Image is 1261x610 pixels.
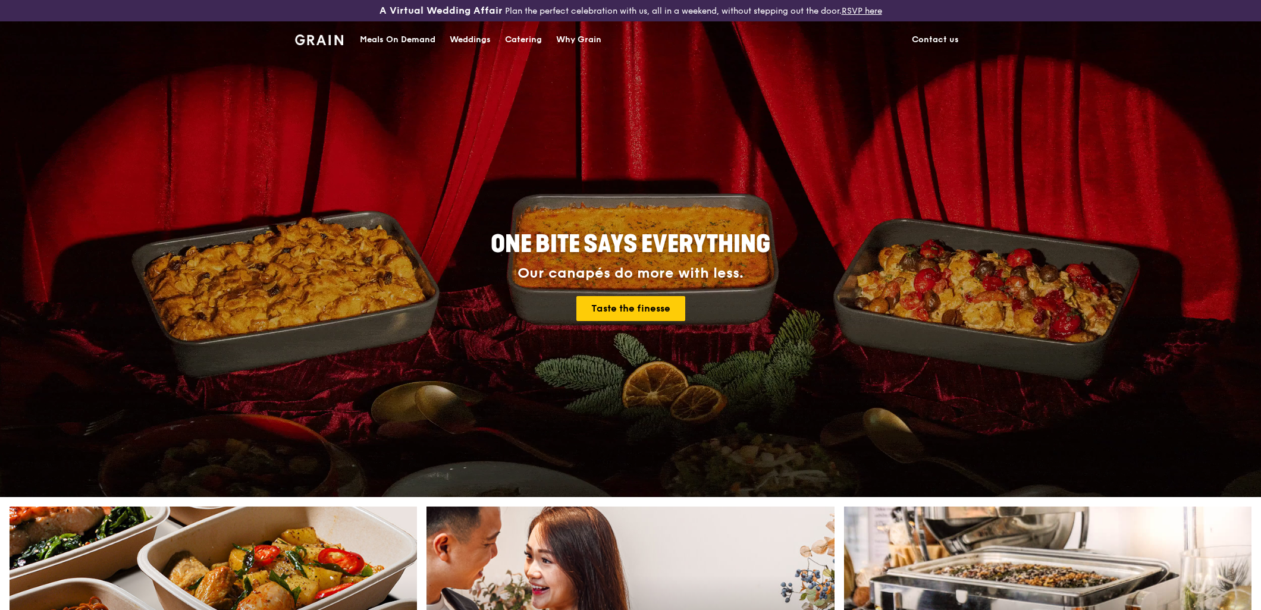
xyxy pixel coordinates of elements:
[905,22,966,58] a: Contact us
[842,6,882,16] a: RSVP here
[498,22,549,58] a: Catering
[288,5,973,17] div: Plan the perfect celebration with us, all in a weekend, without stepping out the door.
[576,296,685,321] a: Taste the finesse
[295,21,343,56] a: GrainGrain
[549,22,608,58] a: Why Grain
[556,22,601,58] div: Why Grain
[379,5,503,17] h3: A Virtual Wedding Affair
[505,22,542,58] div: Catering
[443,22,498,58] a: Weddings
[295,34,343,45] img: Grain
[450,22,491,58] div: Weddings
[360,22,435,58] div: Meals On Demand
